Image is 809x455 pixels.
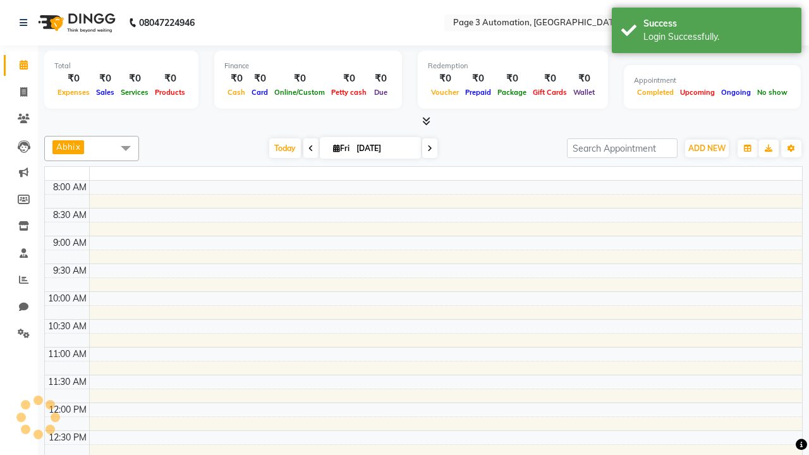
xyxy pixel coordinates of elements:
input: Search Appointment [567,138,678,158]
div: 8:30 AM [51,209,89,222]
span: Cash [224,88,248,97]
div: 9:30 AM [51,264,89,277]
div: Login Successfully. [643,30,792,44]
span: No show [754,88,791,97]
div: ₹0 [93,71,118,86]
span: Products [152,88,188,97]
div: ₹0 [530,71,570,86]
img: logo [32,5,119,40]
span: Ongoing [718,88,754,97]
span: Due [371,88,391,97]
div: 10:00 AM [46,292,89,305]
div: 12:00 PM [46,403,89,416]
div: ₹0 [428,71,462,86]
div: ₹0 [152,71,188,86]
span: Fri [330,143,353,153]
span: Card [248,88,271,97]
span: Voucher [428,88,462,97]
div: Total [54,61,188,71]
div: 12:30 PM [46,431,89,444]
div: 9:00 AM [51,236,89,250]
span: Expenses [54,88,93,97]
div: ₹0 [248,71,271,86]
div: ₹0 [224,71,248,86]
span: Abhi [56,142,75,152]
div: ₹0 [118,71,152,86]
span: Gift Cards [530,88,570,97]
div: 11:00 AM [46,348,89,361]
div: ₹0 [54,71,93,86]
div: 8:00 AM [51,181,89,194]
span: Wallet [570,88,598,97]
span: Today [269,138,301,158]
span: Services [118,88,152,97]
div: ₹0 [328,71,370,86]
span: Upcoming [677,88,718,97]
span: ADD NEW [688,143,726,153]
div: Redemption [428,61,598,71]
a: x [75,142,80,152]
button: ADD NEW [685,140,729,157]
div: ₹0 [570,71,598,86]
div: ₹0 [462,71,494,86]
span: Sales [93,88,118,97]
div: Finance [224,61,392,71]
span: Petty cash [328,88,370,97]
div: Success [643,17,792,30]
div: 11:30 AM [46,375,89,389]
div: Appointment [634,75,791,86]
input: 2025-10-03 [353,139,416,158]
span: Online/Custom [271,88,328,97]
b: 08047224946 [139,5,195,40]
div: ₹0 [271,71,328,86]
span: Prepaid [462,88,494,97]
span: Package [494,88,530,97]
div: ₹0 [370,71,392,86]
div: ₹0 [494,71,530,86]
div: 10:30 AM [46,320,89,333]
span: Completed [634,88,677,97]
